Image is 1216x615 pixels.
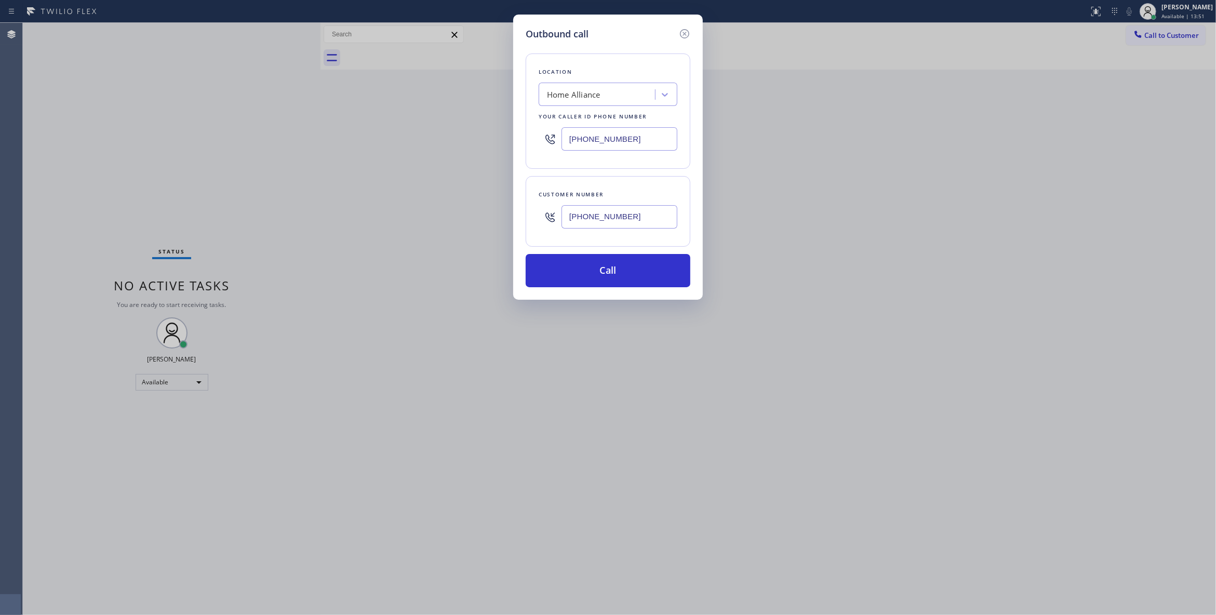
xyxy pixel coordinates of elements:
[539,66,677,77] div: Location
[526,254,690,287] button: Call
[526,27,589,41] h5: Outbound call
[547,89,600,101] div: Home Alliance
[539,189,677,200] div: Customer number
[562,205,677,229] input: (123) 456-7890
[562,127,677,151] input: (123) 456-7890
[539,111,677,122] div: Your caller id phone number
